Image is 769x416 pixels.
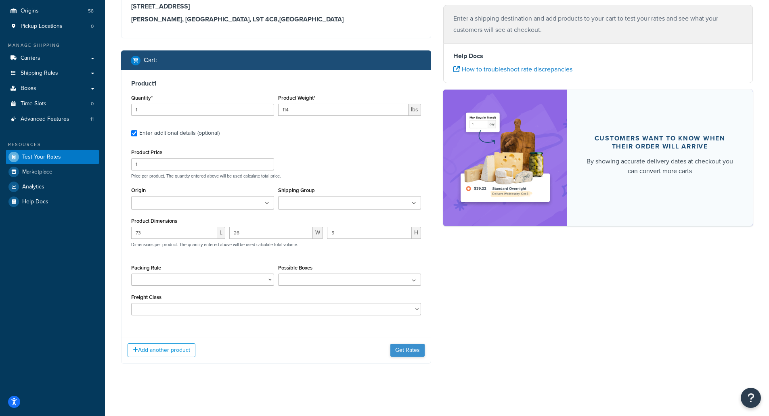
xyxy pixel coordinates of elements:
[6,112,99,127] a: Advanced Features11
[21,23,63,30] span: Pickup Locations
[22,154,61,161] span: Test Your Rates
[6,165,99,179] a: Marketplace
[131,218,177,224] label: Product Dimensions
[6,4,99,19] li: Origins
[453,13,743,36] p: Enter a shipping destination and add products to your cart to test your rates and see what your c...
[6,180,99,194] a: Analytics
[278,187,315,193] label: Shipping Group
[22,199,48,205] span: Help Docs
[6,81,99,96] a: Boxes
[21,8,39,15] span: Origins
[6,96,99,111] li: Time Slots
[6,19,99,34] a: Pickup Locations0
[131,2,421,10] h3: [STREET_ADDRESS]
[21,116,69,123] span: Advanced Features
[741,388,761,408] button: Open Resource Center
[6,96,99,111] a: Time Slots0
[144,56,157,64] h2: Cart :
[6,66,99,81] a: Shipping Rules
[390,344,425,357] button: Get Rates
[131,104,274,116] input: 0
[409,104,421,116] span: lbs
[21,100,46,107] span: Time Slots
[455,102,555,214] img: feature-image-ddt-36eae7f7280da8017bfb280eaccd9c446f90b1fe08728e4019434db127062ab4.png
[412,227,421,239] span: H
[6,19,99,34] li: Pickup Locations
[131,130,137,136] input: Enter additional details (optional)
[129,242,298,247] p: Dimensions per product. The quantity entered above will be used calculate total volume.
[6,141,99,148] div: Resources
[91,100,94,107] span: 0
[131,149,162,155] label: Product Price
[587,134,734,151] div: Customers want to know when their order will arrive
[587,157,734,176] div: By showing accurate delivery dates at checkout you can convert more carts
[131,294,161,300] label: Freight Class
[131,265,161,271] label: Packing Rule
[131,187,146,193] label: Origin
[6,4,99,19] a: Origins58
[6,112,99,127] li: Advanced Features
[21,55,40,62] span: Carriers
[88,8,94,15] span: 58
[217,227,225,239] span: L
[21,70,58,77] span: Shipping Rules
[278,265,312,271] label: Possible Boxes
[278,95,315,101] label: Product Weight*
[453,65,572,74] a: How to troubleshoot rate discrepancies
[131,15,421,23] h3: [PERSON_NAME], [GEOGRAPHIC_DATA], L9T 4C8 , [GEOGRAPHIC_DATA]
[91,23,94,30] span: 0
[6,150,99,164] a: Test Your Rates
[313,227,323,239] span: W
[131,79,421,88] h3: Product 1
[22,169,52,176] span: Marketplace
[6,51,99,66] a: Carriers
[278,104,409,116] input: 0.00
[131,95,153,101] label: Quantity*
[6,194,99,209] a: Help Docs
[129,173,423,179] p: Price per product. The quantity entered above will be used calculate total price.
[128,343,195,357] button: Add another product
[453,51,743,61] h4: Help Docs
[22,184,44,190] span: Analytics
[6,42,99,49] div: Manage Shipping
[139,128,220,139] div: Enter additional details (optional)
[90,116,94,123] span: 11
[21,85,36,92] span: Boxes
